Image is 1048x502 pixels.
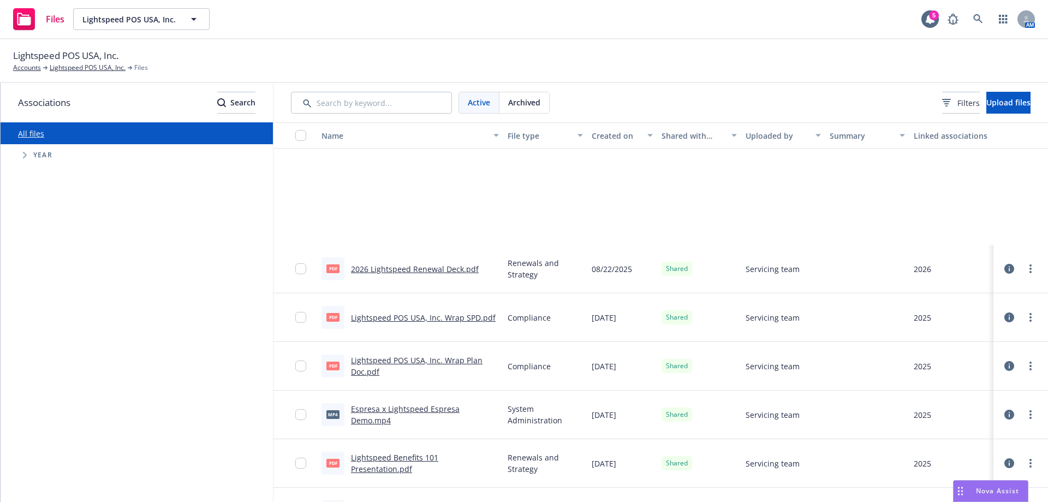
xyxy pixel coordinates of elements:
[666,458,688,468] span: Shared
[666,312,688,322] span: Shared
[18,96,70,110] span: Associations
[295,312,306,323] input: Toggle Row Selected
[657,122,741,149] button: Shared with client
[295,409,306,420] input: Toggle Row Selected
[317,122,503,149] button: Name
[468,97,490,108] span: Active
[503,122,587,149] button: File type
[295,361,306,371] input: Toggle Row Selected
[914,409,931,421] div: 2025
[217,98,226,107] svg: Search
[326,459,340,467] span: pdf
[295,130,306,141] input: Select all
[666,361,688,371] span: Shared
[217,92,255,114] button: SearchSearch
[741,122,825,149] button: Uploaded by
[666,264,688,274] span: Shared
[13,49,118,63] span: Lightspeed POS USA, Inc.
[82,14,177,25] span: Lightspeed POS USA, Inc.
[13,63,41,73] a: Accounts
[986,92,1031,114] button: Upload files
[592,312,616,323] span: [DATE]
[508,452,583,475] span: Renewals and Strategy
[508,130,571,141] div: File type
[9,4,69,34] a: Files
[592,263,632,275] span: 08/22/2025
[592,458,616,469] span: [DATE]
[508,312,551,323] span: Compliance
[592,130,641,141] div: Created on
[825,122,909,149] button: Summary
[351,264,479,274] a: 2026 Lightspeed Renewal Deck.pdf
[914,458,931,469] div: 2025
[746,263,800,275] span: Servicing team
[50,63,126,73] a: Lightspeed POS USA, Inc.
[746,130,809,141] div: Uploaded by
[351,452,438,474] a: Lightspeed Benefits 101 Presentation.pdf
[351,355,483,377] a: Lightspeed POS USA, Inc. Wrap Plan Doc.pdf
[33,152,52,158] span: Year
[73,8,210,30] button: Lightspeed POS USA, Inc.
[326,410,340,418] span: mp4
[914,263,931,275] div: 2026
[1024,408,1037,421] a: more
[326,313,340,321] span: pdf
[508,361,551,372] span: Compliance
[508,257,583,280] span: Renewals and Strategy
[914,361,931,372] div: 2025
[967,8,989,30] a: Search
[746,458,800,469] span: Servicing team
[351,312,496,323] a: Lightspeed POS USA, Inc. Wrap SPD.pdf
[134,63,148,73] span: Files
[217,92,255,113] div: Search
[326,362,340,370] span: pdf
[942,8,964,30] a: Report a Bug
[909,122,993,149] button: Linked associations
[592,361,616,372] span: [DATE]
[914,312,931,323] div: 2025
[957,97,980,109] span: Filters
[326,264,340,273] span: pdf
[1024,359,1037,373] a: more
[954,481,967,501] div: Drag to move
[666,410,688,420] span: Shared
[295,263,306,274] input: Toggle Row Selected
[508,97,540,108] span: Archived
[587,122,657,149] button: Created on
[351,404,460,426] a: Espresa x Lightspeed Espresa Demo.mp4
[976,486,1019,495] span: Nova Assist
[592,409,616,421] span: [DATE]
[18,128,44,139] a: All files
[321,130,487,141] div: Name
[291,92,452,114] input: Search by keyword...
[992,8,1014,30] a: Switch app
[746,361,800,372] span: Servicing team
[1024,311,1037,324] a: more
[1024,457,1037,470] a: more
[942,97,980,109] span: Filters
[746,409,800,421] span: Servicing team
[46,15,64,23] span: Files
[953,480,1028,502] button: Nova Assist
[914,130,989,141] div: Linked associations
[929,10,939,20] div: 5
[942,92,980,114] button: Filters
[830,130,893,141] div: Summary
[295,458,306,469] input: Toggle Row Selected
[662,130,725,141] div: Shared with client
[746,312,800,323] span: Servicing team
[1,144,273,166] div: Tree Example
[508,403,583,426] span: System Administration
[986,97,1031,108] span: Upload files
[1024,262,1037,275] a: more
